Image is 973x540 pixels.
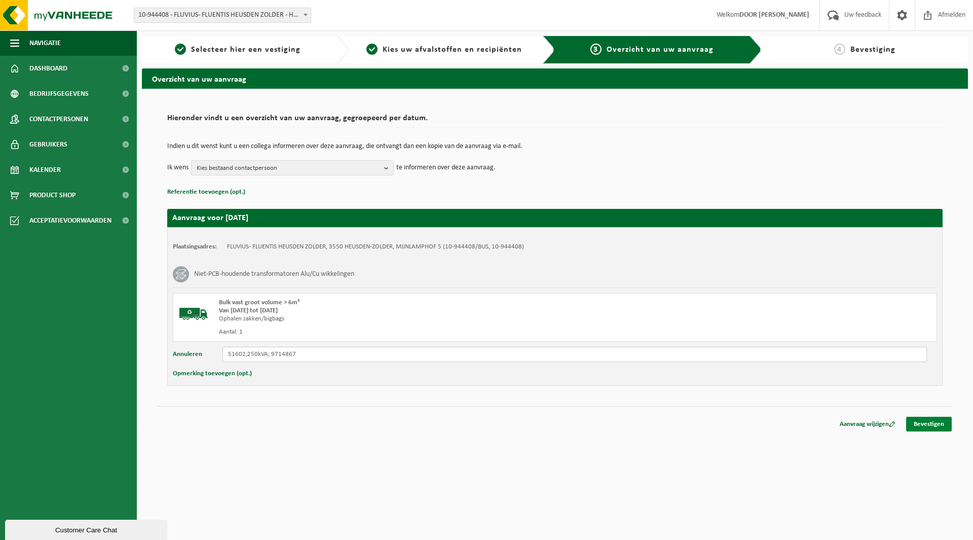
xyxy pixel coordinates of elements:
span: Gebruikers [29,132,67,157]
span: Kies bestaand contactpersoon [197,161,380,176]
span: 10-944408 - FLUVIUS- FLUENTIS HEUSDEN ZOLDER - HEUSDEN-ZOLDER [134,8,311,22]
span: Selecteer hier een vestiging [191,46,301,54]
span: Overzicht van uw aanvraag [607,46,714,54]
span: Bevestiging [850,46,895,54]
strong: DOOR [PERSON_NAME] [739,11,809,19]
p: Ik wens [167,160,189,175]
p: Indien u dit wenst kunt u een collega informeren over deze aanvraag, die ontvangt dan een kopie v... [167,143,943,150]
button: Annuleren [173,347,202,362]
strong: Van [DATE] tot [DATE] [219,307,278,314]
span: Contactpersonen [29,106,88,132]
span: Bedrijfsgegevens [29,81,89,106]
a: 2Kies uw afvalstoffen en recipiënten [354,44,535,56]
span: 4 [834,44,845,55]
span: Kalender [29,157,61,183]
span: 3 [590,44,602,55]
input: Uw referentie voor deze aanvraag [222,347,927,362]
td: FLUVIUS- FLUENTIS HEUSDEN ZOLDER, 3550 HEUSDEN-ZOLDER, MIJNLAMPHOF 5 (10-944408/BUS, 10-944408) [227,243,524,251]
h2: Hieronder vindt u een overzicht van uw aanvraag, gegroepeerd per datum. [167,114,943,128]
span: 1 [175,44,186,55]
span: Dashboard [29,56,67,81]
button: Opmerking toevoegen (opt.) [173,367,252,380]
span: Acceptatievoorwaarden [29,208,111,233]
iframe: chat widget [5,518,169,540]
strong: Plaatsingsadres: [173,243,217,250]
strong: Aanvraag voor [DATE] [172,214,248,222]
h3: Niet-PCB-houdende transformatoren Alu/Cu wikkelingen [194,266,354,282]
span: Kies uw afvalstoffen en recipiënten [383,46,522,54]
a: 1Selecteer hier een vestiging [147,44,328,56]
p: te informeren over deze aanvraag. [396,160,496,175]
span: Bulk vast groot volume > 6m³ [219,299,300,306]
button: Referentie toevoegen (opt.) [167,186,245,199]
a: Aanvraag wijzigen [832,417,903,431]
a: Bevestigen [906,417,952,431]
div: Ophalen zakken/bigbags [219,315,595,323]
img: BL-SO-LV.png [178,299,209,329]
span: Navigatie [29,30,61,56]
h2: Overzicht van uw aanvraag [142,68,968,88]
span: 2 [366,44,378,55]
div: Aantal: 1 [219,328,595,336]
span: Product Shop [29,183,76,208]
span: 10-944408 - FLUVIUS- FLUENTIS HEUSDEN ZOLDER - HEUSDEN-ZOLDER [134,8,311,23]
button: Kies bestaand contactpersoon [191,160,394,175]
